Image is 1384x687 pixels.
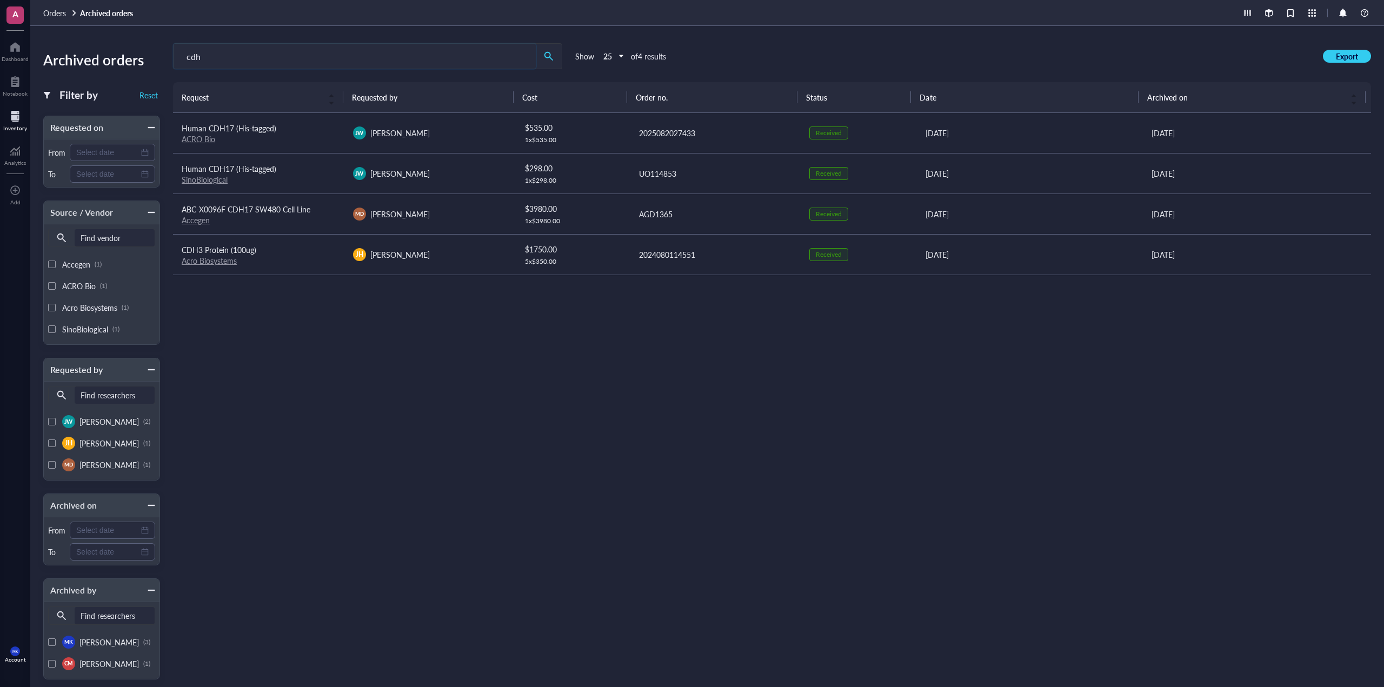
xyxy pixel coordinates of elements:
[926,168,1134,179] div: [DATE]
[79,416,139,427] span: [PERSON_NAME]
[44,498,97,513] div: Archived on
[64,417,73,426] span: JW
[182,174,228,185] a: SinoBiological
[5,656,26,663] div: Account
[182,134,215,144] a: ACRO Bio
[62,259,90,270] span: Accegen
[1147,91,1344,103] span: Archived on
[1152,208,1362,220] div: [DATE]
[79,637,139,648] span: [PERSON_NAME]
[525,136,621,144] div: 1 x $ 535.00
[143,439,150,448] div: (1)
[525,176,621,185] div: 1 x $ 298.00
[79,438,139,449] span: [PERSON_NAME]
[43,8,78,18] a: Orders
[4,159,26,166] div: Analytics
[139,90,158,100] span: Reset
[525,203,621,215] div: $ 3980.00
[76,546,139,558] input: Select date
[182,244,256,255] span: CDH3 Protein (100ug)
[44,205,113,220] div: Source / Vendor
[64,461,73,469] span: MD
[3,73,28,97] a: Notebook
[525,243,621,255] div: $ 1750.00
[76,146,139,158] input: Select date
[64,659,73,668] span: CM
[514,82,627,112] th: Cost
[816,129,842,137] div: Received
[76,524,139,536] input: Select date
[137,89,160,102] button: Reset
[575,51,594,61] div: Show
[10,199,21,205] div: Add
[80,8,135,18] a: Archived orders
[122,303,129,312] div: (1)
[926,208,1134,220] div: [DATE]
[355,210,364,217] span: MD
[182,163,276,174] span: Human CDH17 (His-tagged)
[355,129,364,137] span: JW
[639,249,792,261] div: 2024080114551
[182,204,310,215] span: ABC-X0096F CDH17 SW480 Cell Line
[43,8,66,18] span: Orders
[926,249,1134,261] div: [DATE]
[62,302,117,313] span: Acro Biosystems
[629,194,801,234] td: AGD1365
[48,547,65,557] div: To
[112,325,119,334] div: (1)
[816,210,842,218] div: Received
[639,168,792,179] div: UO114853
[43,49,160,71] div: Archived orders
[3,108,27,131] a: Inventory
[62,324,108,335] span: SinoBiological
[182,91,322,103] span: Request
[79,658,139,669] span: [PERSON_NAME]
[629,113,801,154] td: 2025082027433
[1139,82,1366,112] th: Archived on
[370,128,430,138] span: [PERSON_NAME]
[629,234,801,275] td: 2024080114551
[525,217,621,225] div: 1 x $ 3980.00
[1152,168,1362,179] div: [DATE]
[44,120,103,135] div: Requested on
[1336,51,1358,61] span: Export
[143,417,150,426] div: (2)
[143,638,150,646] div: (3)
[48,169,65,179] div: To
[182,123,276,134] span: Human CDH17 (His-tagged)
[143,659,150,668] div: (1)
[12,7,18,21] span: A
[370,209,430,219] span: [PERSON_NAME]
[816,250,842,259] div: Received
[603,51,612,62] b: 25
[3,125,27,131] div: Inventory
[64,638,72,646] span: MK
[639,127,792,139] div: 2025082027433
[44,362,103,377] div: Requested by
[1152,127,1362,139] div: [DATE]
[1152,249,1362,261] div: [DATE]
[182,255,237,266] a: Acro Biosystems
[62,281,96,291] span: ACRO Bio
[370,249,430,260] span: [PERSON_NAME]
[48,525,65,535] div: From
[1323,50,1371,63] button: Export
[911,82,1138,112] th: Date
[355,169,364,178] span: JW
[4,142,26,166] a: Analytics
[48,148,65,157] div: From
[631,51,666,61] div: of 4 results
[3,90,28,97] div: Notebook
[44,583,96,598] div: Archived by
[797,82,911,112] th: Status
[816,169,842,178] div: Received
[525,162,621,174] div: $ 298.00
[627,82,797,112] th: Order no.
[100,282,107,290] div: (1)
[65,438,72,448] span: JH
[95,260,102,269] div: (1)
[12,649,18,653] span: MK
[356,250,363,259] span: JH
[59,88,98,103] div: Filter by
[639,208,792,220] div: AGD1365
